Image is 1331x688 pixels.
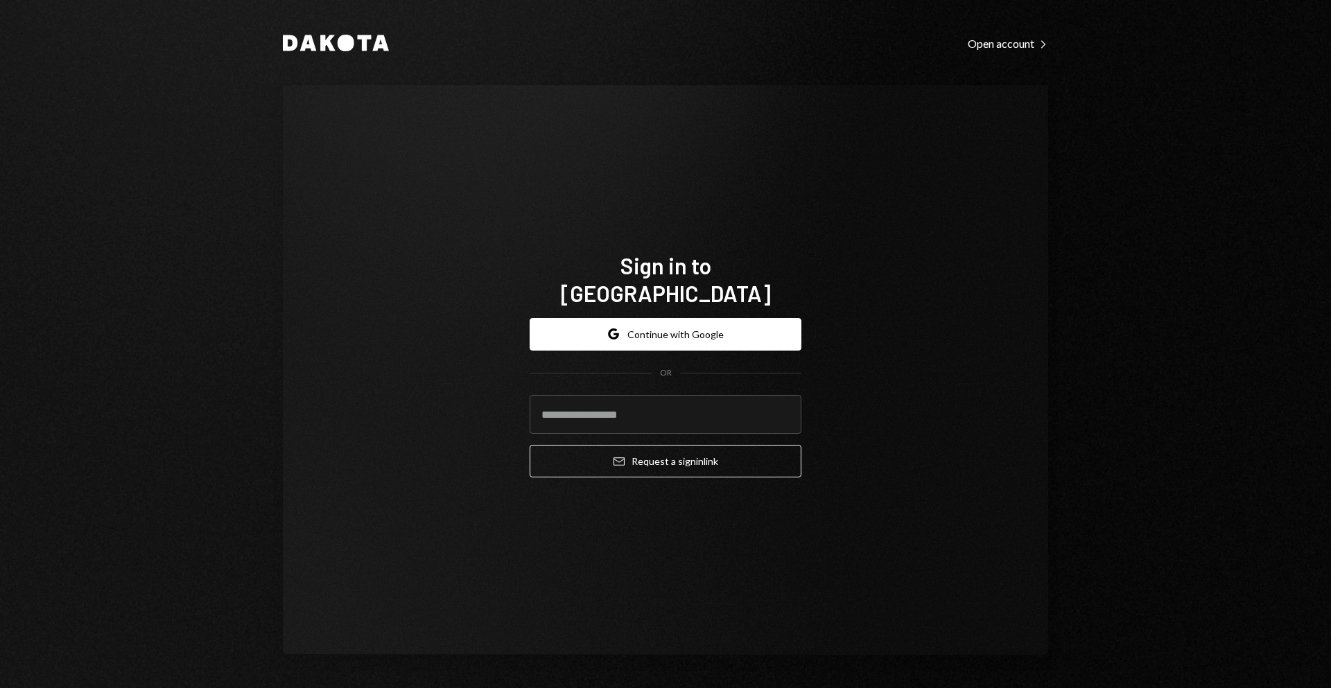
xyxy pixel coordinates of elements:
div: OR [660,367,672,379]
button: Request a signinlink [530,445,801,477]
h1: Sign in to [GEOGRAPHIC_DATA] [530,252,801,307]
button: Continue with Google [530,318,801,351]
div: Open account [968,37,1048,51]
a: Open account [968,35,1048,51]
